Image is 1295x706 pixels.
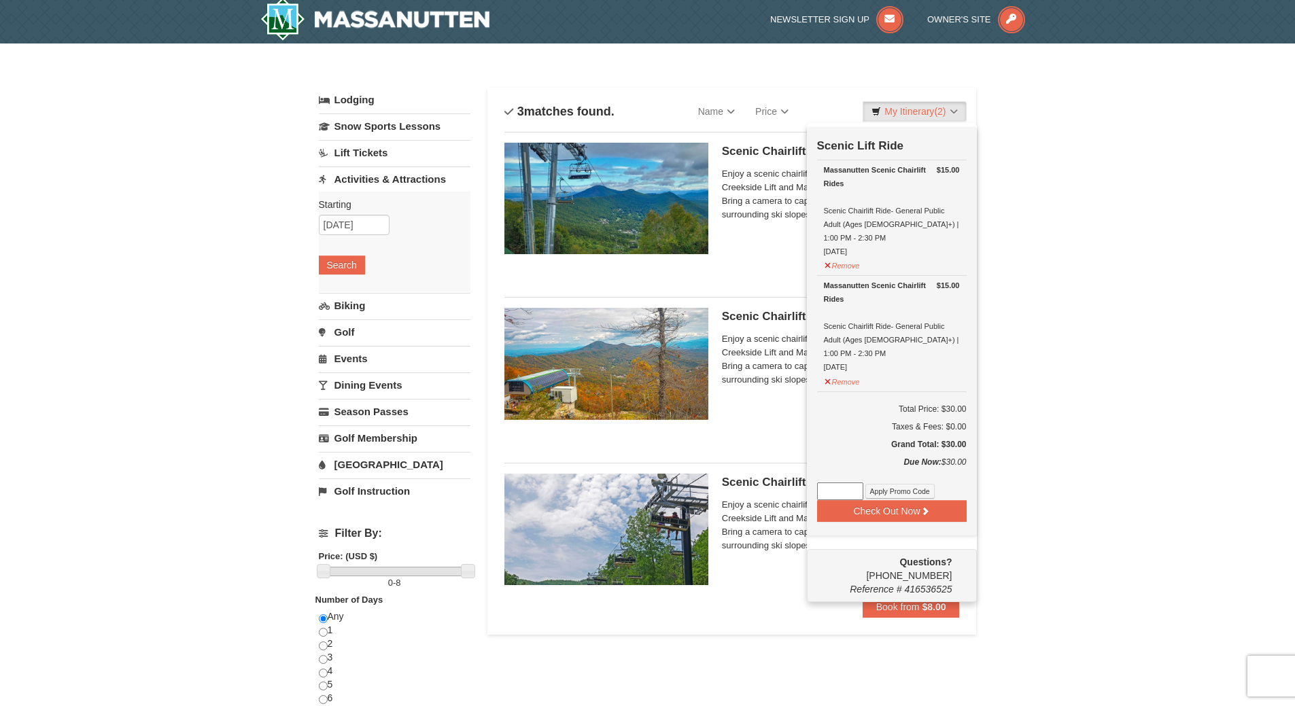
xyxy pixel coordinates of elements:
[504,143,708,254] img: 24896431-1-a2e2611b.jpg
[937,279,960,292] strong: $15.00
[903,457,941,467] strong: Due Now:
[319,346,470,371] a: Events
[927,14,1025,24] a: Owner's Site
[817,420,967,434] div: Taxes & Fees: $0.00
[504,308,708,419] img: 24896431-13-a88f1aaf.jpg
[817,438,967,451] h5: Grand Total: $30.00
[927,14,991,24] span: Owner's Site
[319,425,470,451] a: Golf Membership
[319,319,470,345] a: Golf
[319,140,470,165] a: Lift Tickets
[319,113,470,139] a: Snow Sports Lessons
[824,163,960,190] div: Massanutten Scenic Chairlift Rides
[504,105,615,118] h4: matches found.
[745,98,799,125] a: Price
[319,255,365,275] button: Search
[863,596,960,618] button: Book from $8.00
[722,476,960,489] h5: Scenic Chairlift Ride | 1:00 PM - 2:30 PM
[770,14,903,24] a: Newsletter Sign Up
[824,279,960,374] div: Scenic Chairlift Ride- General Public Adult (Ages [DEMOGRAPHIC_DATA]+) | 1:00 PM - 2:30 PM [DATE]
[722,167,960,222] span: Enjoy a scenic chairlift ride up Massanutten’s signature Creekside Lift and Massanutten's NEW Pea...
[850,584,901,595] span: Reference #
[937,163,960,177] strong: $15.00
[865,484,935,499] button: Apply Promo Code
[904,584,952,595] span: 416536525
[770,14,869,24] span: Newsletter Sign Up
[922,601,946,612] strong: $8.00
[396,578,400,588] span: 8
[319,293,470,318] a: Biking
[319,88,470,112] a: Lodging
[899,557,952,567] strong: Questions?
[319,478,470,504] a: Golf Instruction
[722,332,960,387] span: Enjoy a scenic chairlift ride up Massanutten’s signature Creekside Lift and Massanutten's NEW Pea...
[824,163,960,258] div: Scenic Chairlift Ride- General Public Adult (Ages [DEMOGRAPHIC_DATA]+) | 1:00 PM - 2:30 PM [DATE]
[722,145,960,158] h5: Scenic Chairlift Ride | 10:00 AM - 11:30 AM
[319,399,470,424] a: Season Passes
[824,255,861,272] button: Remove
[934,106,946,117] span: (2)
[817,402,967,416] h6: Total Price: $30.00
[319,527,470,540] h4: Filter By:
[319,372,470,398] a: Dining Events
[388,578,393,588] span: 0
[319,576,470,590] label: -
[817,455,967,482] div: $30.00
[319,166,470,192] a: Activities & Attractions
[319,551,378,561] strong: Price: (USD $)
[319,452,470,477] a: [GEOGRAPHIC_DATA]
[315,595,383,605] strong: Number of Days
[817,500,967,522] button: Check Out Now
[824,372,861,389] button: Remove
[319,198,460,211] label: Starting
[817,555,952,581] span: [PHONE_NUMBER]
[824,279,960,306] div: Massanutten Scenic Chairlift Rides
[517,105,524,118] span: 3
[722,498,960,552] span: Enjoy a scenic chairlift ride up Massanutten’s signature Creekside Lift and Massanutten's NEW Pea...
[817,139,904,152] strong: Scenic Lift Ride
[688,98,745,125] a: Name
[876,601,920,612] span: Book from
[722,310,960,323] h5: Scenic Chairlift Ride | 11:30 AM - 1:00 PM
[504,474,708,585] img: 24896431-9-664d1467.jpg
[863,101,966,122] a: My Itinerary(2)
